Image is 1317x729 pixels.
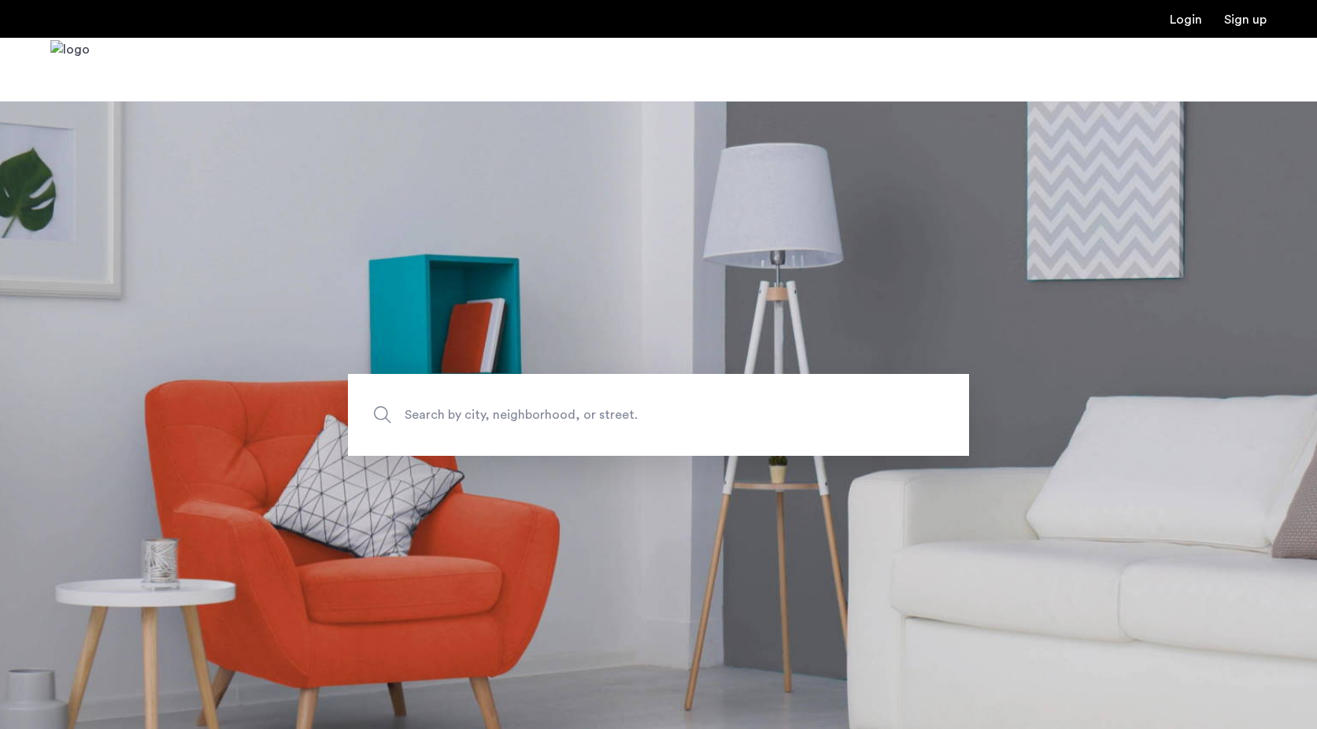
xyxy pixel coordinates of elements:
img: logo [50,40,90,99]
a: Cazamio Logo [50,40,90,99]
a: Login [1170,13,1202,26]
a: Registration [1224,13,1267,26]
input: Apartment Search [348,374,969,456]
span: Search by city, neighborhood, or street. [405,405,839,426]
